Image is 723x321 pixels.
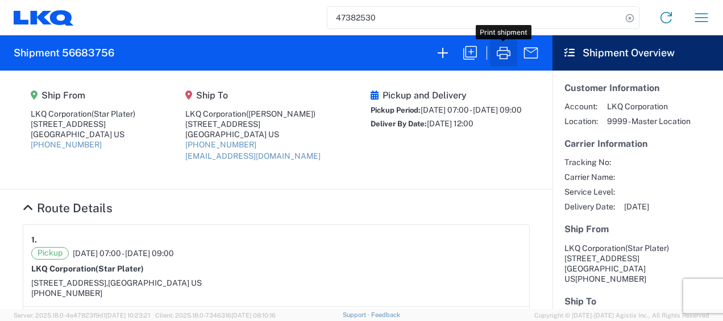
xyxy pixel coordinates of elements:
div: [GEOGRAPHIC_DATA] US [185,129,321,139]
span: LKQ Corporation [564,244,625,253]
span: [DATE] 07:00 - [DATE] 09:00 [73,248,174,258]
h5: Ship From [31,90,135,101]
address: [GEOGRAPHIC_DATA] US [564,243,711,284]
div: [STREET_ADDRESS] [31,119,135,129]
span: Location: [564,116,598,126]
span: Account: [564,101,598,112]
span: ([PERSON_NAME]) [246,109,315,118]
span: [GEOGRAPHIC_DATA] US [108,278,202,287]
h5: Customer Information [564,83,711,93]
h2: Shipment 56683756 [14,46,114,60]
span: 9999 - Master Location [607,116,691,126]
span: [DATE] 07:00 - [DATE] 09:00 [421,105,522,114]
div: [STREET_ADDRESS] [185,119,321,129]
header: Shipment Overview [552,35,723,71]
h5: Ship To [185,90,321,101]
span: [DATE] 12:00 [427,119,473,128]
strong: 1. [31,233,37,247]
h5: Ship From [564,224,711,234]
a: [PHONE_NUMBER] [31,140,102,149]
span: (Star Plater) [625,244,669,253]
span: [DATE] [624,201,649,212]
a: Hide Details [23,201,113,215]
div: LKQ Corporation [31,109,135,119]
span: LKQ Corporation [607,101,691,112]
div: [PHONE_NUMBER] [31,288,521,298]
span: Carrier Name: [564,172,615,182]
span: Pickup Period: [371,106,421,114]
span: (Star Plater) [92,109,135,118]
span: [DATE] 10:23:21 [106,312,150,319]
span: Server: 2025.18.0-4e47823f9d1 [14,312,150,319]
input: Shipment, tracking or reference number [327,7,622,28]
span: [STREET_ADDRESS], [31,278,108,287]
a: Feedback [371,311,400,318]
span: Delivery Date: [564,201,615,212]
span: Copyright © [DATE]-[DATE] Agistix Inc., All Rights Reserved [534,310,709,320]
h5: Pickup and Delivery [371,90,522,101]
div: LKQ Corporation [185,109,321,119]
a: Support [343,311,371,318]
span: [STREET_ADDRESS] [564,254,639,263]
span: Deliver By Date: [371,120,427,128]
span: [PHONE_NUMBER] [575,274,646,283]
span: Service Level: [564,187,615,197]
a: [PHONE_NUMBER] [185,140,256,149]
h5: Ship To [564,296,711,307]
span: Pickup [31,247,69,260]
span: [DATE] 08:10:16 [231,312,276,319]
span: (Star Plater) [95,264,144,273]
strong: LKQ Corporation [31,264,144,273]
div: [GEOGRAPHIC_DATA] US [31,129,135,139]
a: [EMAIL_ADDRESS][DOMAIN_NAME] [185,151,321,160]
h5: Carrier Information [564,138,711,149]
span: Client: 2025.18.0-7346316 [155,312,276,319]
span: Tracking No: [564,157,615,167]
